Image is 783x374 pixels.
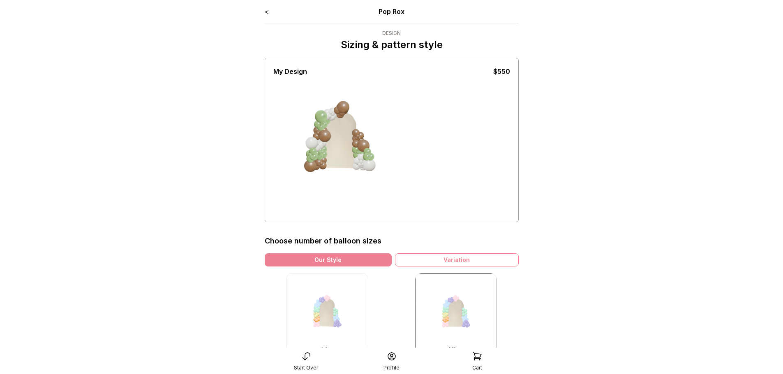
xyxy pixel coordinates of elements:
[315,7,468,16] div: Pop Rox
[265,235,381,247] div: Choose number of balloon sizes
[415,273,497,355] img: -
[296,346,358,351] div: 1 Size
[472,365,482,371] div: Cart
[273,67,307,76] div: My Design
[425,346,487,351] div: 2 Sizes
[294,365,318,371] div: Start Over
[341,38,443,51] p: Sizing & pattern style
[395,253,519,266] div: Variation
[341,30,443,37] div: Design
[493,67,510,76] div: $550
[265,7,269,16] a: <
[286,273,368,355] img: -
[383,365,400,371] div: Profile
[265,253,392,266] div: Our Style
